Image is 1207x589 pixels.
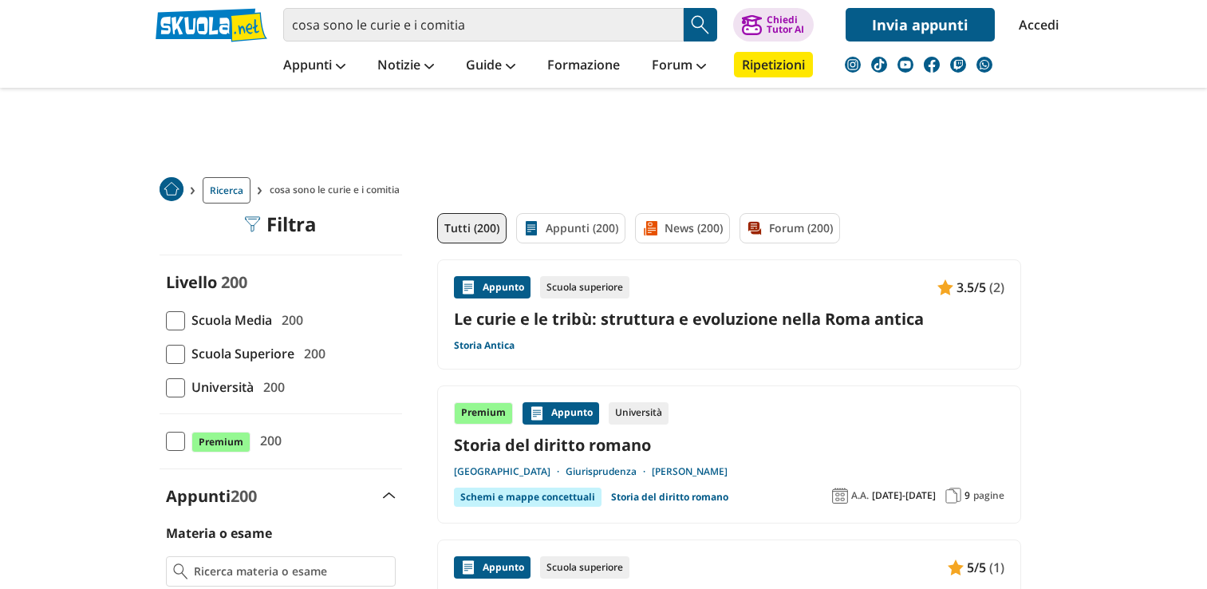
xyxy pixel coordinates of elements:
img: Anno accademico [832,488,848,504]
img: Appunti contenuto [460,559,476,575]
a: Le curie e le tribù: struttura e evoluzione nella Roma antica [454,308,1004,330]
img: WhatsApp [976,57,992,73]
button: Search Button [684,8,717,42]
div: Chiedi Tutor AI [767,15,804,34]
a: Accedi [1019,8,1052,42]
img: Filtra filtri mobile [244,216,260,232]
span: 9 [964,489,970,502]
button: ChiediTutor AI [733,8,814,42]
input: Cerca appunti, riassunti o versioni [283,8,684,42]
input: Ricerca materia o esame [194,563,388,579]
img: youtube [897,57,913,73]
img: Home [160,177,183,201]
div: Premium [454,402,513,425]
span: 5/5 [967,557,986,578]
div: Appunto [523,402,599,425]
a: Ricerca [203,177,250,204]
span: (1) [989,557,1004,578]
a: Home [160,177,183,204]
div: Filtra [244,213,317,235]
a: Storia del diritto romano [454,434,1004,456]
span: Scuola Media [185,310,272,330]
span: Università [185,377,254,397]
a: Ripetizioni [734,52,813,77]
a: Forum (200) [740,213,840,243]
span: 200 [257,377,285,397]
img: facebook [924,57,940,73]
img: Appunti contenuto [937,279,953,295]
span: 200 [221,271,247,293]
a: Tutti (200) [437,213,507,243]
span: 200 [231,485,257,507]
span: cosa sono le curie e i comitia [270,177,406,204]
span: (2) [989,277,1004,298]
div: Università [609,402,669,425]
img: News filtro contenuto [642,220,658,236]
span: A.A. [851,489,869,502]
a: Formazione [543,52,624,81]
img: Pagine [945,488,961,504]
a: Guide [462,52,519,81]
a: Notizie [373,52,438,81]
div: Scuola superiore [540,556,629,579]
label: Appunti [166,485,257,507]
span: 200 [298,343,325,364]
span: 200 [254,430,282,451]
a: Appunti (200) [516,213,625,243]
span: 200 [275,310,303,330]
img: Ricerca materia o esame [173,563,188,579]
img: Appunti contenuto [460,279,476,295]
span: Premium [191,432,250,453]
a: Forum [648,52,710,81]
a: Storia Antica [454,339,515,352]
label: Materia o esame [166,524,272,542]
a: [PERSON_NAME] [652,465,728,478]
a: Storia del diritto romano [611,488,728,507]
img: Cerca appunti, riassunti o versioni [688,13,712,37]
span: 3.5/5 [957,277,986,298]
a: Giurisprudenza [566,465,652,478]
label: Livello [166,271,217,293]
img: tiktok [871,57,887,73]
div: Appunto [454,276,531,298]
img: Appunti contenuto [948,559,964,575]
div: Appunto [454,556,531,579]
span: [DATE]-[DATE] [872,489,936,502]
a: [GEOGRAPHIC_DATA] [454,465,566,478]
img: twitch [950,57,966,73]
div: Scuola superiore [540,276,629,298]
span: pagine [973,489,1004,502]
img: Apri e chiudi sezione [383,492,396,499]
span: Scuola Superiore [185,343,294,364]
img: Appunti filtro contenuto [523,220,539,236]
img: Forum filtro contenuto [747,220,763,236]
a: Appunti [279,52,349,81]
a: News (200) [635,213,730,243]
img: instagram [845,57,861,73]
img: Appunti contenuto [529,405,545,421]
div: Schemi e mappe concettuali [454,488,602,507]
a: Invia appunti [846,8,995,42]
